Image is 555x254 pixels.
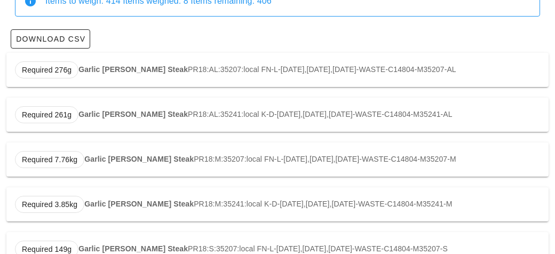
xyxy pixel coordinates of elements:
button: Download CSV [11,29,90,49]
strong: Garlic [PERSON_NAME] Steak [84,200,194,208]
div: PR18:AL:35207:local FN-L-[DATE],[DATE],[DATE]-WASTE-C14804-M35207-AL [6,53,549,87]
div: PR18:M:35241:local K-D-[DATE],[DATE],[DATE]-WASTE-C14804-M35241-M [6,187,549,221]
div: PR18:AL:35241:local K-D-[DATE],[DATE],[DATE]-WASTE-C14804-M35241-AL [6,98,549,132]
span: Download CSV [15,35,85,43]
span: Required 7.76kg [22,152,77,168]
strong: Garlic [PERSON_NAME] Steak [78,65,188,74]
div: PR18:M:35207:local FN-L-[DATE],[DATE],[DATE]-WASTE-C14804-M35207-M [6,142,549,177]
span: Required 3.85kg [22,196,77,212]
strong: Garlic [PERSON_NAME] Steak [78,244,188,253]
strong: Garlic [PERSON_NAME] Steak [84,155,194,163]
span: Required 276g [22,62,72,78]
span: Required 261g [22,107,72,123]
strong: Garlic [PERSON_NAME] Steak [78,110,188,118]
